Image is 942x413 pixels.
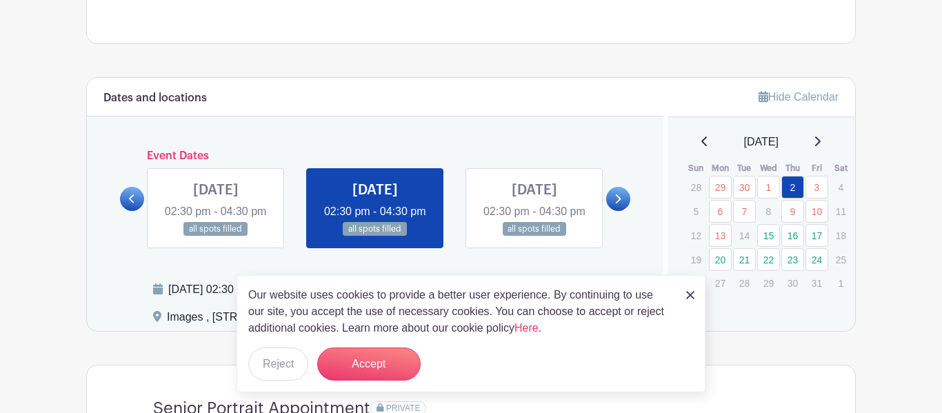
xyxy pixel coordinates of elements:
div: [DATE] 02:30 pm to 04:30 pm [168,281,639,298]
p: 28 [685,177,708,198]
th: Tue [732,161,756,175]
a: 6 [709,200,732,223]
a: Hide Calendar [759,91,839,103]
a: 17 [805,224,828,247]
a: 20 [709,248,732,271]
p: 11 [830,201,852,222]
img: close_button-5f87c8562297e5c2d7936805f587ecaba9071eb48480494691a3f1689db116b3.svg [686,291,694,299]
h6: Event Dates [144,150,606,163]
a: 22 [757,248,780,271]
p: 1 [830,272,852,294]
p: 31 [805,272,828,294]
p: 4 [830,177,852,198]
p: 27 [709,272,732,294]
p: 5 [685,201,708,222]
span: PRIVATE [386,403,421,413]
th: Fri [805,161,829,175]
p: 14 [733,225,756,246]
p: 30 [781,272,804,294]
a: 21 [733,248,756,271]
a: 13 [709,224,732,247]
th: Thu [781,161,805,175]
a: 16 [781,224,804,247]
p: 28 [733,272,756,294]
p: 19 [685,249,708,270]
div: Images , [STREET_ADDRESS] [167,309,321,331]
th: Wed [756,161,781,175]
a: 15 [757,224,780,247]
a: 2 [781,176,804,199]
p: 29 [757,272,780,294]
a: Here [514,322,539,334]
p: 8 [757,201,780,222]
a: 29 [709,176,732,199]
a: 30 [733,176,756,199]
a: 3 [805,176,828,199]
button: Reject [248,347,308,381]
p: 12 [685,225,708,246]
a: 9 [781,200,804,223]
p: Our website uses cookies to provide a better user experience. By continuing to use our site, you ... [248,287,672,336]
h6: Dates and locations [103,92,207,105]
th: Sun [684,161,708,175]
button: Accept [317,347,421,381]
a: 10 [805,200,828,223]
p: 25 [830,249,852,270]
a: 23 [781,248,804,271]
th: Sat [829,161,853,175]
a: 1 [757,176,780,199]
p: 26 [685,272,708,294]
a: 7 [733,200,756,223]
span: [DATE] [744,134,779,150]
a: 24 [805,248,828,271]
p: 18 [830,225,852,246]
th: Mon [708,161,732,175]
